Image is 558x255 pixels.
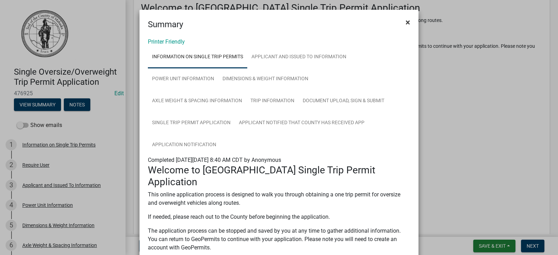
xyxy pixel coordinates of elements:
h4: Summary [148,18,183,31]
a: Printer Friendly [148,38,185,45]
span: × [406,17,410,27]
p: The application process can be stopped and saved by you at any time to gather additional informat... [148,227,410,252]
button: Close [400,13,416,32]
a: Axle Weight & Spacing Information [148,90,246,112]
a: Power Unit Information [148,68,218,90]
a: Trip Information [246,90,299,112]
a: Single Trip Permit Application [148,112,235,134]
a: Application Notification [148,134,220,156]
a: Information on Single Trip Permits [148,46,247,68]
a: Dimensions & Weight Information [218,68,312,90]
a: Applicant Notified that County has Received App [235,112,369,134]
a: Applicant and Issued To Information [247,46,350,68]
a: Document Upload, Sign & Submit [299,90,389,112]
p: If needed, please reach out to the County before beginning the application. [148,213,410,221]
p: This online application process is designed to walk you through obtaining a one trip permit for o... [148,190,410,207]
span: Completed [DATE][DATE] 8:40 AM CDT by Anonymous [148,157,281,163]
h3: Welcome to [GEOGRAPHIC_DATA] Single Trip Permit Application [148,164,410,188]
